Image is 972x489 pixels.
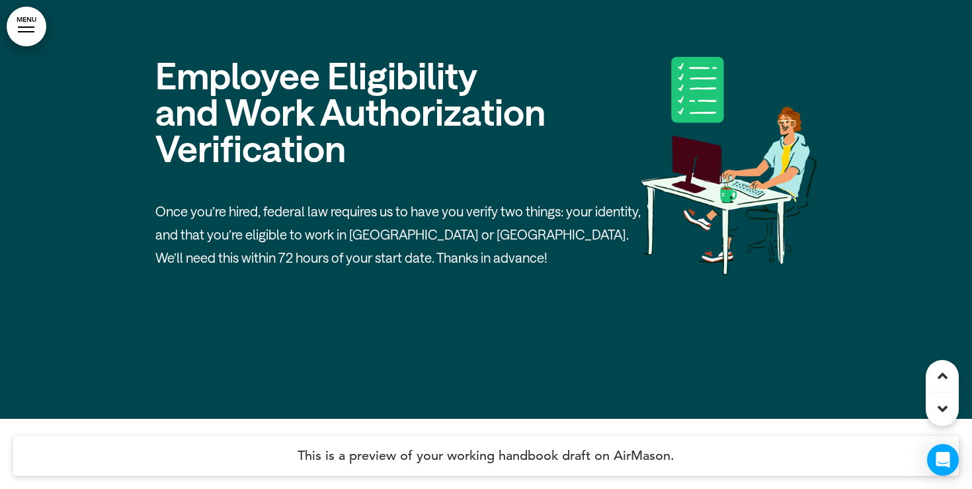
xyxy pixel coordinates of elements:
[155,54,546,169] span: Employee Eligibility and Work Authorization Verification
[927,444,959,476] div: Open Intercom Messenger
[13,436,959,476] h4: This is a preview of your working handbook draft on AirMason.
[641,57,817,275] img: 1730298592407-Group46351.png
[155,203,641,265] span: Once you’re hired, federal law requires us to have you verify two things: your identity, and that...
[7,7,46,46] a: MENU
